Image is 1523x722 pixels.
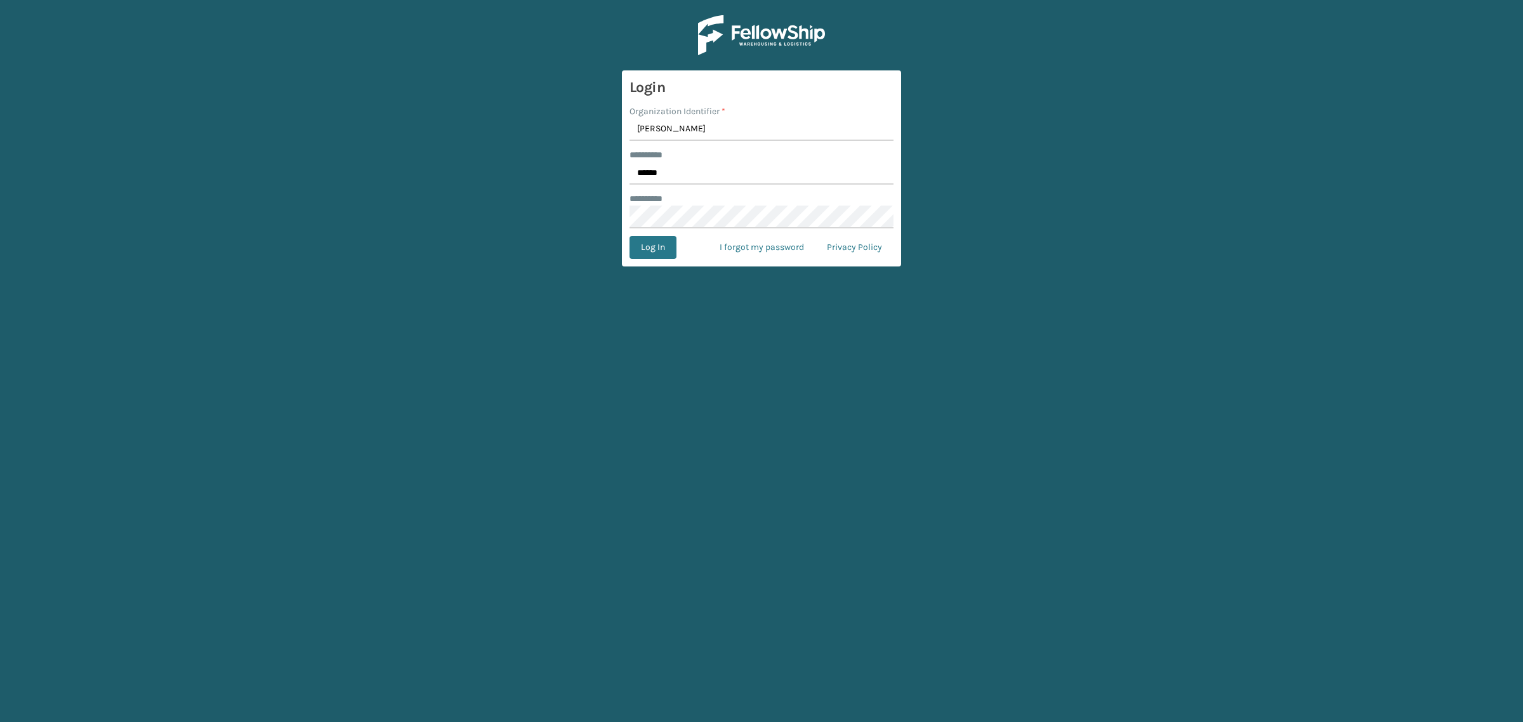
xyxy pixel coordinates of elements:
[815,236,893,259] a: Privacy Policy
[708,236,815,259] a: I forgot my password
[698,15,825,55] img: Logo
[630,236,676,259] button: Log In
[630,105,725,118] label: Organization Identifier
[630,78,893,97] h3: Login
